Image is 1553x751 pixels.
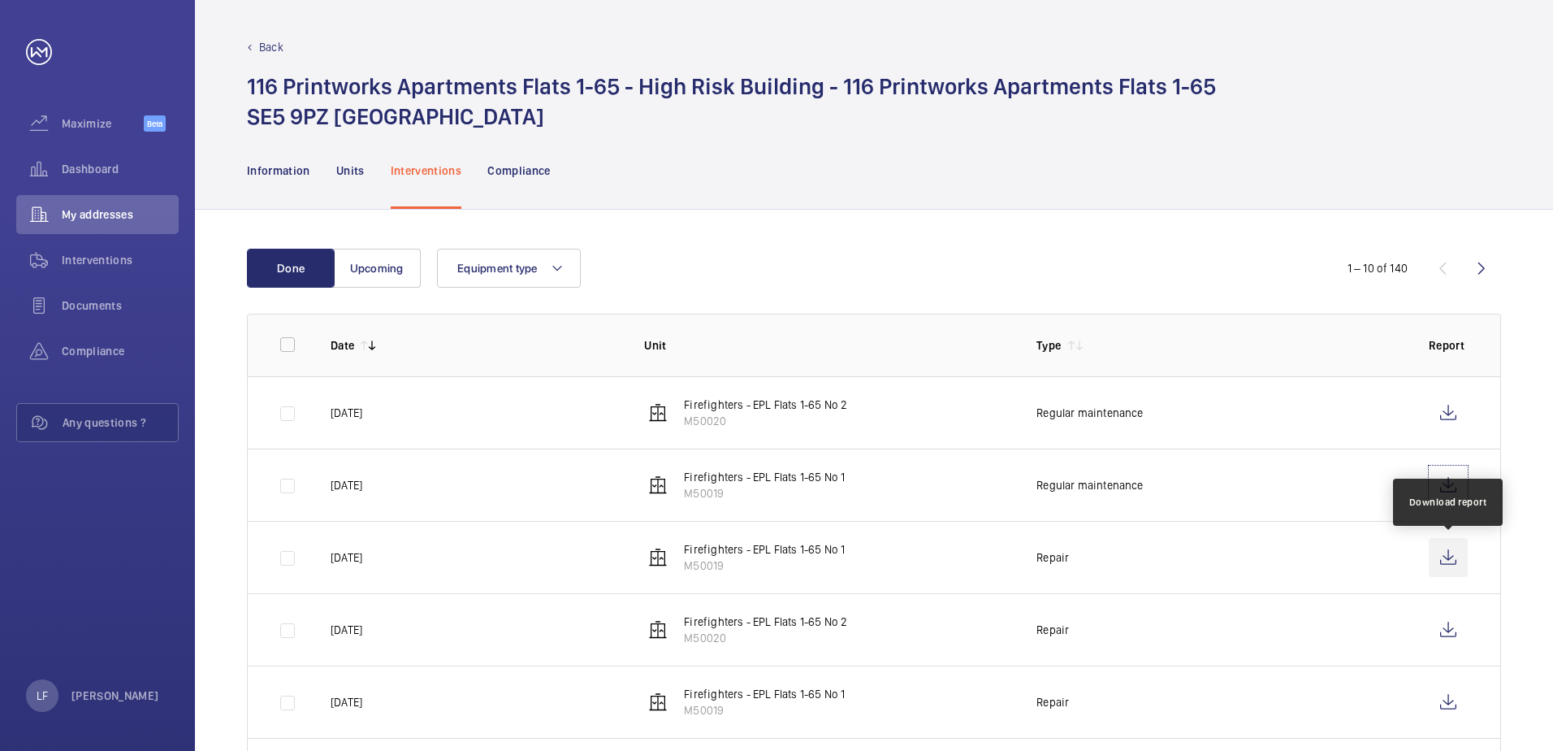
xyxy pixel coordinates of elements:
[648,403,668,423] img: elevator.svg
[648,475,668,495] img: elevator.svg
[1409,495,1487,510] div: Download report
[437,249,581,288] button: Equipment type
[1429,337,1468,354] p: Report
[648,692,668,712] img: elevator.svg
[37,688,48,704] p: LF
[247,163,310,179] p: Information
[391,163,462,179] p: Interventions
[684,558,845,574] p: M50019
[684,541,845,558] p: Firefighters - EPL Flats 1-65 No 1
[644,337,1010,354] p: Unit
[684,413,847,429] p: M50020
[457,262,538,275] span: Equipment type
[63,415,178,431] span: Any questions ?
[684,614,847,630] p: Firefighters - EPL Flats 1-65 No 2
[648,548,668,567] img: elevator.svg
[144,115,166,132] span: Beta
[62,252,179,268] span: Interventions
[684,630,847,646] p: M50020
[1036,477,1143,493] p: Regular maintenance
[331,477,362,493] p: [DATE]
[684,702,845,718] p: M50019
[684,397,847,413] p: Firefighters - EPL Flats 1-65 No 2
[1036,337,1061,354] p: Type
[62,206,179,223] span: My addresses
[247,249,335,288] button: Done
[1036,549,1069,566] p: Repair
[247,72,1216,132] h1: 116 Printworks Apartments Flats 1-65 - High Risk Building - 116 Printworks Apartments Flats 1-65 ...
[62,343,179,359] span: Compliance
[648,620,668,640] img: elevator.svg
[62,161,179,177] span: Dashboard
[1036,622,1069,638] p: Repair
[331,622,362,638] p: [DATE]
[684,469,845,485] p: Firefighters - EPL Flats 1-65 No 1
[331,694,362,710] p: [DATE]
[333,249,421,288] button: Upcoming
[259,39,283,55] p: Back
[62,115,144,132] span: Maximize
[336,163,365,179] p: Units
[1036,405,1143,421] p: Regular maintenance
[684,686,845,702] p: Firefighters - EPL Flats 1-65 No 1
[71,688,159,704] p: [PERSON_NAME]
[331,405,362,421] p: [DATE]
[331,337,354,354] p: Date
[1036,694,1069,710] p: Repair
[62,297,179,314] span: Documents
[684,485,845,501] p: M50019
[1348,260,1408,276] div: 1 – 10 of 140
[487,163,551,179] p: Compliance
[331,549,362,566] p: [DATE]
